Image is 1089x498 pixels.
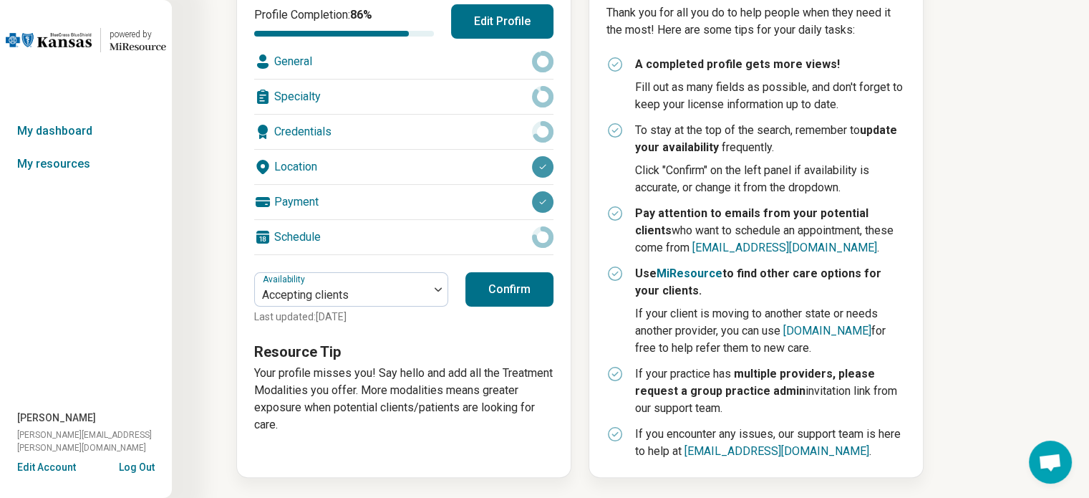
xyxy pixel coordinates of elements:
p: To stay at the top of the search, remember to frequently. [635,122,906,156]
p: Last updated: [DATE] [254,310,448,325]
p: If you encounter any issues, our support team is here to help at . [635,426,906,460]
img: Blue Cross Blue Shield Kansas [6,23,92,57]
div: Payment [254,185,553,219]
button: Confirm [465,272,553,307]
span: 86 % [350,8,372,21]
a: [DOMAIN_NAME] [783,324,871,337]
div: Schedule [254,220,553,254]
button: Log Out [119,460,155,471]
p: Click "Confirm" on the left panel if availability is accurate, or change it from the dropdown. [635,162,906,196]
a: [EMAIL_ADDRESS][DOMAIN_NAME] [684,444,869,458]
div: Open chat [1029,441,1072,484]
strong: Pay attention to emails from your potential clients [635,206,868,237]
a: Blue Cross Blue Shield Kansaspowered by [6,23,166,57]
strong: A completed profile gets more views! [635,57,840,71]
p: If your client is moving to another state or needs another provider, you can use for free to help... [635,305,906,357]
span: [PERSON_NAME] [17,411,96,426]
div: Location [254,150,553,184]
p: who want to schedule an appointment, these come from . [635,205,906,257]
h3: Resource Tip [254,342,553,362]
span: [PERSON_NAME][EMAIL_ADDRESS][PERSON_NAME][DOMAIN_NAME] [17,428,172,454]
p: Fill out as many fields as possible, and don't forget to keep your license information up to date. [635,79,906,113]
div: powered by [110,28,166,41]
label: Availability [263,274,308,284]
strong: Use to find other care options for your clients. [635,267,881,297]
div: Specialty [254,80,553,114]
div: General [254,44,553,79]
strong: multiple providers, please request a group practice admin [635,367,875,398]
div: Credentials [254,115,553,149]
p: Thank you for all you do to help people when they need it the most! Here are some tips for your d... [606,4,906,39]
p: Your profile misses you! Say hello and add all the Treatment Modalities you offer. More modalitie... [254,365,553,434]
strong: update your availability [635,123,897,154]
a: [EMAIL_ADDRESS][DOMAIN_NAME] [692,241,877,254]
button: Edit Profile [451,4,553,39]
button: Edit Account [17,460,76,475]
div: Profile Completion: [254,6,434,37]
p: If your practice has invitation link from our support team. [635,365,906,417]
a: MiResource [657,267,722,280]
